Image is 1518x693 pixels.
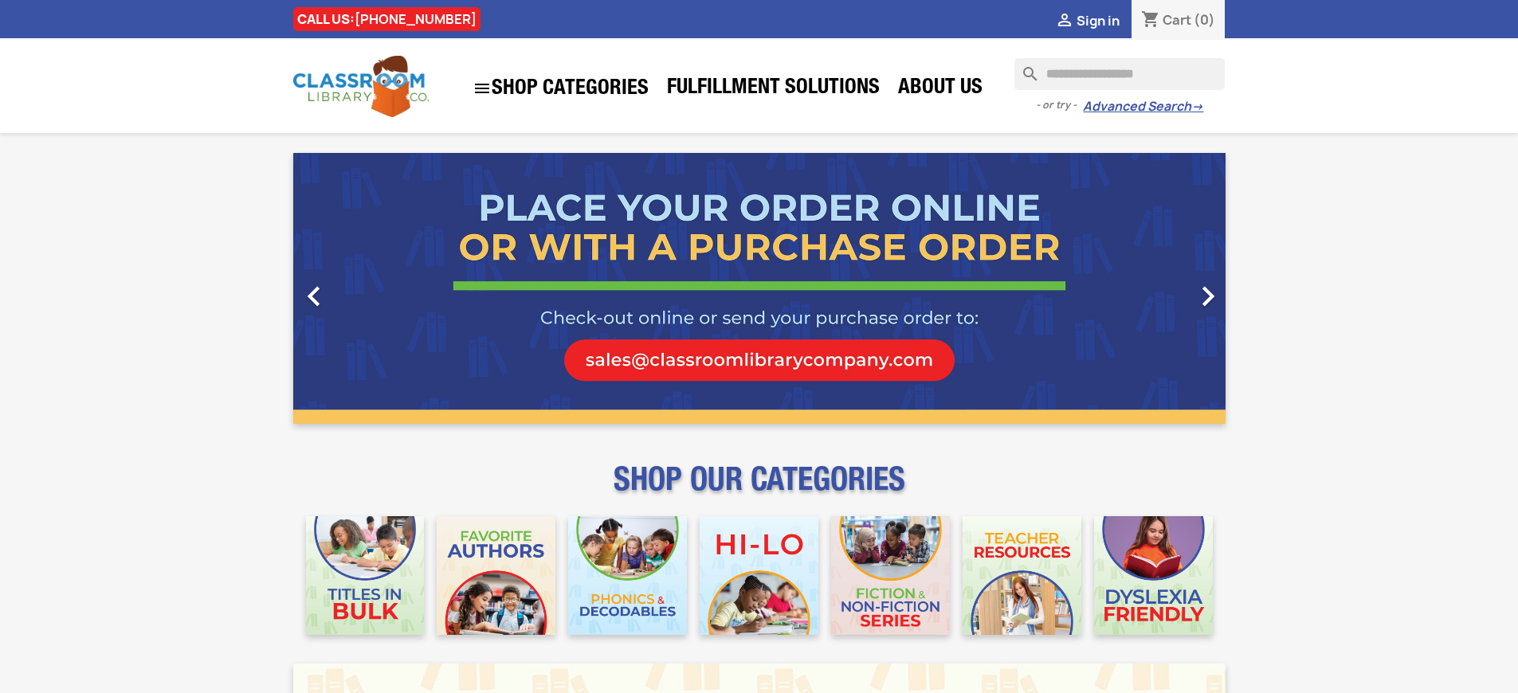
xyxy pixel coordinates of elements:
i: shopping_cart [1141,11,1160,30]
img: CLC_Teacher_Resources_Mobile.jpg [963,516,1081,635]
img: CLC_Fiction_Nonfiction_Mobile.jpg [831,516,950,635]
input: Search [1014,58,1225,90]
a: Advanced Search→ [1083,99,1203,115]
img: CLC_Favorite_Authors_Mobile.jpg [437,516,555,635]
i:  [1188,276,1228,316]
img: CLC_Phonics_And_Decodables_Mobile.jpg [568,516,687,635]
div: CALL US: [293,7,481,31]
span: → [1191,99,1203,115]
p: SHOP OUR CATEGORIES [293,475,1226,503]
span: Cart [1163,11,1191,29]
span: (0) [1194,11,1215,29]
span: - or try - [1036,97,1083,113]
a: Next [1085,153,1226,424]
span: Sign in [1077,12,1120,29]
a: Fulfillment Solutions [659,73,888,105]
a: About Us [890,73,990,105]
i:  [1055,12,1074,31]
a:  Sign in [1055,12,1120,29]
a: Previous [293,153,433,424]
i:  [473,79,492,98]
i: search [1014,58,1034,77]
a: SHOP CATEGORIES [465,71,657,106]
img: CLC_Bulk_Mobile.jpg [306,516,425,635]
img: CLC_Dyslexia_Mobile.jpg [1094,516,1213,635]
i:  [294,276,334,316]
img: Classroom Library Company [293,56,429,117]
a: [PHONE_NUMBER] [355,10,477,28]
img: CLC_HiLo_Mobile.jpg [700,516,818,635]
ul: Carousel container [293,153,1226,424]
